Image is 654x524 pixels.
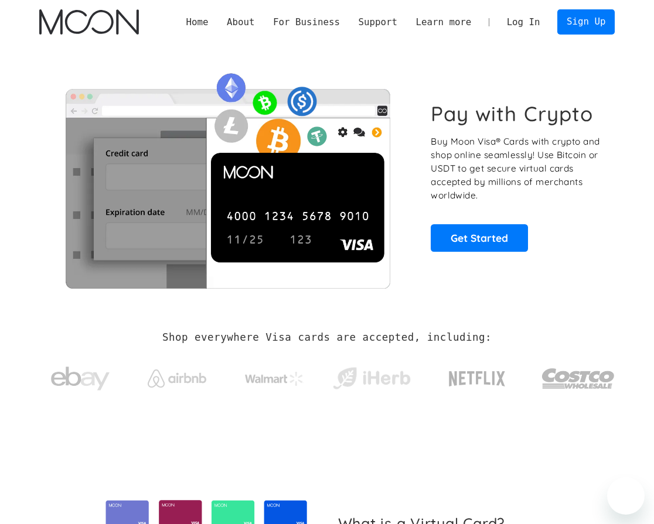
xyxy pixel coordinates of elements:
[51,360,110,397] img: ebay
[273,15,340,29] div: For Business
[217,15,264,29] div: About
[431,224,528,252] a: Get Started
[428,352,526,399] a: Netflix
[415,15,471,29] div: Learn more
[245,372,304,386] img: Walmart
[407,15,481,29] div: Learn more
[39,66,415,289] img: Moon Cards let you spend your crypto anywhere Visa is accepted.
[607,477,645,515] iframe: Button to launch messaging window
[358,15,397,29] div: Support
[148,369,206,388] img: Airbnb
[227,15,254,29] div: About
[233,360,315,392] a: Walmart
[431,102,593,126] h1: Pay with Crypto
[498,10,549,34] a: Log In
[557,9,615,35] a: Sign Up
[431,135,602,202] p: Buy Moon Visa® Cards with crypto and shop online seamlessly! Use Bitcoin or USDT to get secure vi...
[349,15,407,29] div: Support
[39,9,139,35] img: Moon Logo
[331,364,413,393] img: iHerb
[177,15,218,29] a: Home
[39,9,139,35] a: home
[541,346,615,405] a: Costco
[331,352,413,399] a: iHerb
[541,358,615,399] img: Costco
[39,348,121,403] a: ebay
[162,331,492,344] h2: Shop everywhere Visa cards are accepted, including:
[264,15,349,29] div: For Business
[137,358,219,393] a: Airbnb
[448,364,506,393] img: Netflix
